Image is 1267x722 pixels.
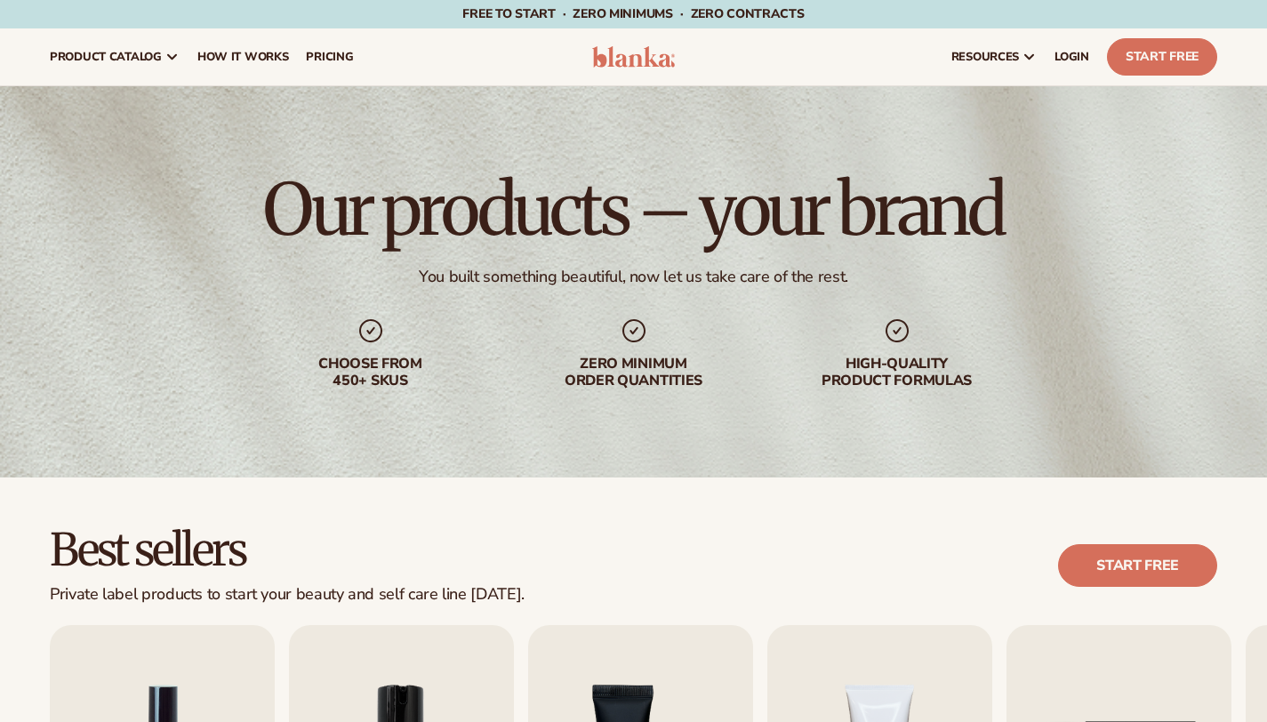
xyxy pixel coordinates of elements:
span: resources [951,50,1019,64]
span: How It Works [197,50,289,64]
div: Private label products to start your beauty and self care line [DATE]. [50,585,525,605]
a: Start Free [1107,38,1217,76]
img: logo [592,46,676,68]
div: High-quality product formulas [783,356,1011,389]
span: LOGIN [1054,50,1089,64]
span: product catalog [50,50,162,64]
a: product catalog [41,28,188,85]
div: Zero minimum order quantities [520,356,748,389]
span: pricing [306,50,353,64]
div: Choose from 450+ Skus [257,356,485,389]
a: How It Works [188,28,298,85]
a: LOGIN [1046,28,1098,85]
a: pricing [297,28,362,85]
span: Free to start · ZERO minimums · ZERO contracts [462,5,804,22]
h2: Best sellers [50,527,525,574]
a: Start free [1058,544,1217,587]
a: resources [942,28,1046,85]
h1: Our products – your brand [263,174,1003,245]
div: You built something beautiful, now let us take care of the rest. [419,267,848,287]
